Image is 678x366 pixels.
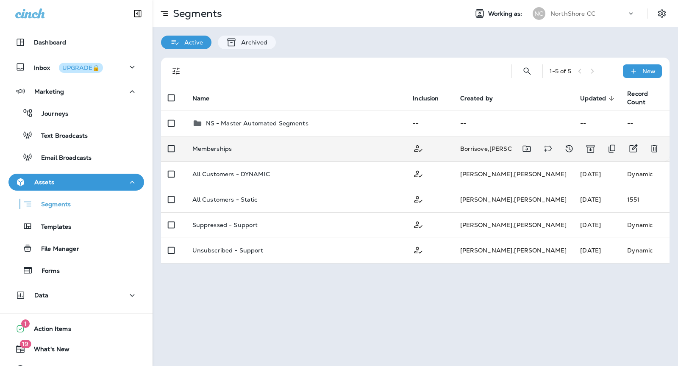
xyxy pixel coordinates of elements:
[33,223,71,231] p: Templates
[8,148,144,166] button: Email Broadcasts
[533,7,545,20] div: NC
[8,126,144,144] button: Text Broadcasts
[453,136,574,161] td: Borrisove , [PERSON_NAME]
[192,222,258,228] p: Suppressed - Support
[573,187,620,212] td: [DATE]
[192,171,270,177] p: All Customers - DYNAMIC
[453,212,574,238] td: [PERSON_NAME] , [PERSON_NAME]
[8,341,144,358] button: 19What's New
[453,187,574,212] td: [PERSON_NAME] , [PERSON_NAME]
[237,39,267,46] p: Archived
[573,212,620,238] td: [DATE]
[168,63,185,80] button: Filters
[34,292,49,299] p: Data
[550,68,571,75] div: 1 - 5 of 5
[8,287,144,304] button: Data
[406,111,453,136] td: --
[8,239,144,257] button: File Manager
[206,120,308,127] p: NS - Master Automated Segments
[33,201,71,209] p: Segments
[192,196,258,203] p: All Customers - Static
[519,63,536,80] button: Search Segments
[34,179,54,186] p: Assets
[460,94,504,102] span: Created by
[25,325,71,335] span: Action Items
[33,132,88,140] p: Text Broadcasts
[642,68,656,75] p: New
[573,238,620,263] td: [DATE]
[620,161,670,187] td: Dynamic
[8,83,144,100] button: Marketing
[8,104,144,122] button: Journeys
[19,340,31,348] span: 19
[654,6,670,21] button: Settings
[8,217,144,235] button: Templates
[539,140,556,157] button: Add tags
[603,140,620,157] button: Duplicate Segment
[453,161,574,187] td: [PERSON_NAME] , [PERSON_NAME]
[8,261,144,279] button: Forms
[413,220,424,228] span: Customer Only
[550,10,595,17] p: NorthShore CC
[169,7,222,20] p: Segments
[33,154,92,162] p: Email Broadcasts
[33,110,68,118] p: Journeys
[8,34,144,51] button: Dashboard
[126,5,150,22] button: Collapse Sidebar
[413,95,439,102] span: Inclusion
[646,140,663,157] button: Delete
[627,90,648,106] span: Record Count
[625,140,642,157] button: Edit
[192,94,221,102] span: Name
[180,39,203,46] p: Active
[413,144,424,152] span: Customer Only
[62,65,100,71] div: UPGRADE🔒
[453,111,574,136] td: --
[620,187,670,212] td: 1551
[453,238,574,263] td: [PERSON_NAME] , [PERSON_NAME]
[413,169,424,177] span: Customer Only
[33,267,60,275] p: Forms
[573,161,620,187] td: [DATE]
[573,111,620,136] td: --
[620,212,670,238] td: Dynamic
[413,195,424,202] span: Customer Only
[34,88,64,95] p: Marketing
[488,10,524,17] span: Working as:
[192,247,264,254] p: Unsubscribed - Support
[192,145,232,152] p: Memberships
[580,94,617,102] span: Updated
[34,39,66,46] p: Dashboard
[8,174,144,191] button: Assets
[460,95,493,102] span: Created by
[59,63,103,73] button: UPGRADE🔒
[620,238,670,263] td: Dynamic
[25,346,69,356] span: What's New
[413,246,424,253] span: Customer Only
[413,94,450,102] span: Inclusion
[34,63,103,72] p: Inbox
[580,95,606,102] span: Updated
[8,320,144,337] button: 1Action Items
[518,140,535,157] button: Move to folder
[192,95,210,102] span: Name
[21,319,30,328] span: 1
[582,140,599,157] button: Archive
[620,111,670,136] td: --
[8,195,144,213] button: Segments
[8,58,144,75] button: InboxUPGRADE🔒
[33,245,79,253] p: File Manager
[561,140,578,157] button: View Changelog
